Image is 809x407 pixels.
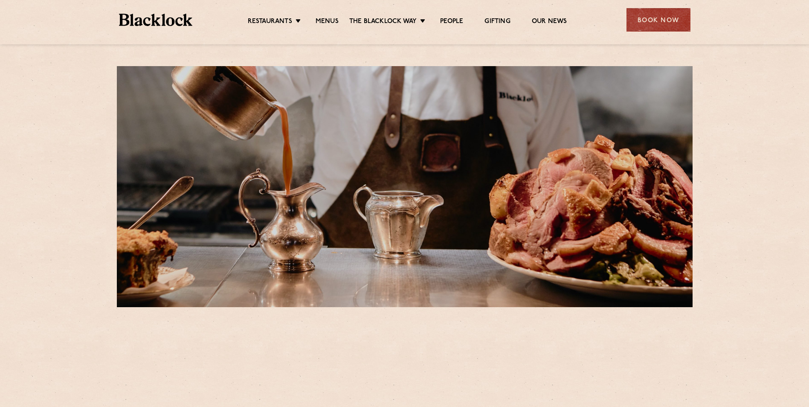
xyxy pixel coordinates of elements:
[440,17,463,27] a: People
[349,17,417,27] a: The Blacklock Way
[484,17,510,27] a: Gifting
[626,8,690,32] div: Book Now
[316,17,339,27] a: Menus
[248,17,292,27] a: Restaurants
[532,17,567,27] a: Our News
[119,14,193,26] img: BL_Textured_Logo-footer-cropped.svg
